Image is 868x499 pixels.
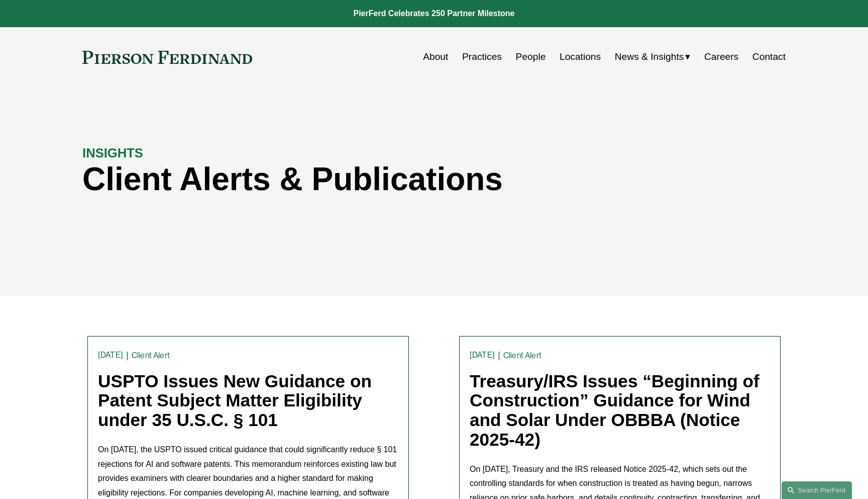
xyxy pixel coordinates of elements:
span: News & Insights [615,48,684,66]
a: Locations [560,47,601,66]
strong: INSIGHTS [82,146,143,160]
h1: Client Alerts & Publications [82,161,610,198]
a: Client Alert [503,351,541,360]
a: People [516,47,546,66]
a: Client Alert [132,351,170,360]
a: Contact [752,47,786,66]
a: folder dropdown [615,47,691,66]
time: [DATE] [98,351,123,359]
a: About [423,47,448,66]
a: Search this site [782,481,852,499]
a: Practices [462,47,502,66]
time: [DATE] [470,351,495,359]
a: USPTO Issues New Guidance on Patent Subject Matter Eligibility under 35 U.S.C. § 101 [98,371,372,429]
a: Treasury/IRS Issues “Beginning of Construction” Guidance for Wind and Solar Under OBBBA (Notice 2... [470,371,759,449]
a: Careers [704,47,738,66]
